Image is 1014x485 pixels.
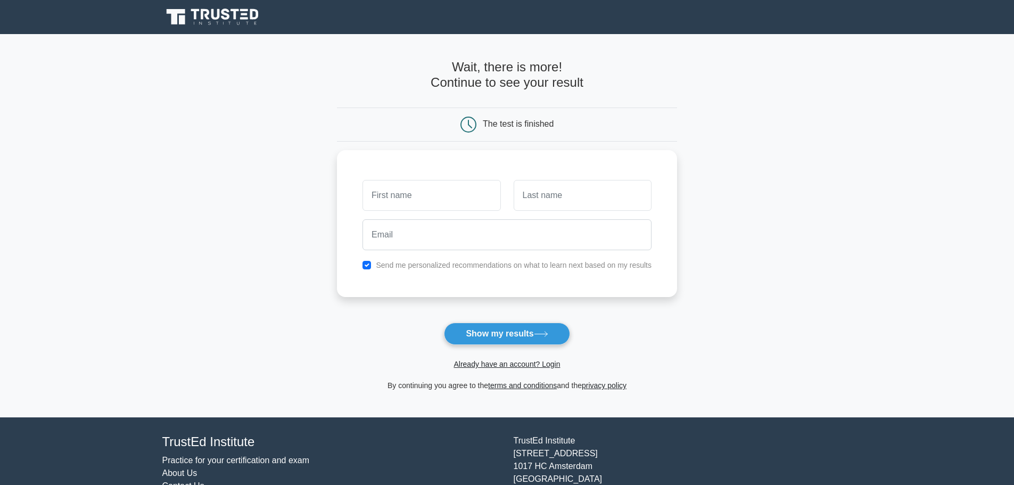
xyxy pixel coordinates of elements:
h4: Wait, there is more! Continue to see your result [337,60,677,91]
h4: TrustEd Institute [162,434,501,450]
input: First name [362,180,500,211]
a: About Us [162,468,197,478]
a: privacy policy [582,381,626,390]
div: By continuing you agree to the and the [331,379,683,392]
input: Email [362,219,652,250]
div: The test is finished [483,119,554,128]
label: Send me personalized recommendations on what to learn next based on my results [376,261,652,269]
a: Practice for your certification and exam [162,456,310,465]
button: Show my results [444,323,570,345]
input: Last name [514,180,652,211]
a: terms and conditions [488,381,557,390]
a: Already have an account? Login [454,360,560,368]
